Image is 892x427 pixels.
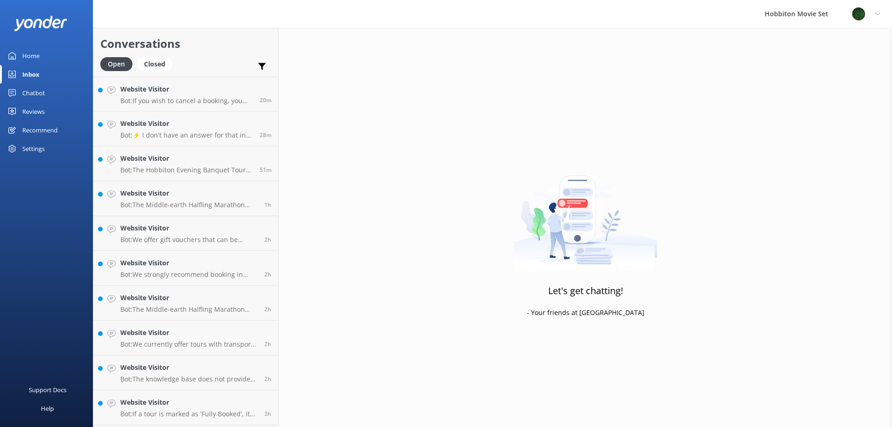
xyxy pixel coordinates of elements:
h4: Website Visitor [120,293,257,303]
a: Closed [137,59,177,69]
h4: Website Visitor [120,328,257,338]
p: Bot: The Middle-earth Halfling Marathon takes participants on a journey through sites and scenes ... [120,305,257,314]
p: Bot: If you wish to cancel a booking, you can contact our reservations team via phone at [PHONE_N... [120,97,253,105]
div: Open [100,57,132,71]
p: Bot: The knowledge base does not provide specific information about booking earlier time slots on... [120,375,257,383]
div: Recommend [22,121,58,139]
h4: Website Visitor [120,84,253,94]
h4: Website Visitor [120,362,257,373]
h4: Website Visitor [120,223,257,233]
div: Closed [137,57,172,71]
h4: Website Visitor [120,397,257,407]
a: Website VisitorBot:The Middle-earth Halfling Marathon takes participants on a journey through sit... [93,286,278,321]
span: Aug 24 2025 10:23am (UTC +12:00) Pacific/Auckland [264,410,271,418]
div: Help [41,399,54,418]
div: Home [22,46,39,65]
div: Reviews [22,102,45,121]
h2: Conversations [100,35,271,53]
a: Open [100,59,137,69]
p: Bot: The Middle-earth Halfling Marathon takes participants on a journey through sites and scenes ... [120,201,257,209]
div: Support Docs [29,381,66,399]
a: Website VisitorBot:The Hobbiton Evening Banquet Tour prices are from $230 per adult (18+yrs), $17... [93,146,278,181]
img: yonder-white-logo.png [14,16,67,31]
a: Website VisitorBot:The knowledge base does not provide specific information about booking earlier... [93,355,278,390]
h4: Website Visitor [120,188,257,198]
span: Aug 24 2025 12:12pm (UTC +12:00) Pacific/Auckland [264,201,271,209]
a: Website VisitorBot:We strongly recommend booking in advance as our tours are known to sell out, e... [93,251,278,286]
span: Aug 24 2025 10:53am (UTC +12:00) Pacific/Auckland [264,340,271,348]
p: Bot: We strongly recommend booking in advance as our tours are known to sell out, especially betw... [120,270,257,279]
span: Aug 24 2025 10:45am (UTC +12:00) Pacific/Auckland [264,375,271,383]
h3: Let's get chatting! [548,283,623,298]
img: artwork of a man stealing a conversation from at giant smartphone [514,156,657,272]
a: Website VisitorBot:We currently offer tours with transport from The Shire's Rest and Matamata isi... [93,321,278,355]
a: Website VisitorBot:⚡ I don't have an answer for that in my knowledge base. Please try and rephras... [93,112,278,146]
p: Bot: We currently offer tours with transport from The Shire's Rest and Matamata isite only. We do... [120,340,257,348]
div: Inbox [22,65,39,84]
a: Website VisitorBot:If a tour is marked as 'Fully Booked', it means all tickets for that tour expe... [93,390,278,425]
a: Website VisitorBot:The Middle-earth Halfling Marathon takes participants on a journey through sit... [93,181,278,216]
p: Bot: The Hobbiton Evening Banquet Tour prices are from $230 per adult (18+yrs), $177 per youth (1... [120,166,253,174]
h4: Website Visitor [120,118,253,129]
a: Website VisitorBot:If you wish to cancel a booking, you can contact our reservations team via pho... [93,77,278,112]
div: Chatbot [22,84,45,102]
span: Aug 24 2025 11:15am (UTC +12:00) Pacific/Auckland [264,236,271,243]
span: Aug 24 2025 01:02pm (UTC +12:00) Pacific/Auckland [260,131,271,139]
div: Settings [22,139,45,158]
p: Bot: We offer gift vouchers that can be redeemed for our tour experiences. You can request gift v... [120,236,257,244]
p: - Your friends at [GEOGRAPHIC_DATA] [527,308,644,318]
span: Aug 24 2025 12:39pm (UTC +12:00) Pacific/Auckland [260,166,271,174]
h4: Website Visitor [120,258,257,268]
h4: Website Visitor [120,153,253,164]
span: Aug 24 2025 01:10pm (UTC +12:00) Pacific/Auckland [260,96,271,104]
a: Website VisitorBot:We offer gift vouchers that can be redeemed for our tour experiences. You can ... [93,216,278,251]
p: Bot: If a tour is marked as 'Fully Booked', it means all tickets for that tour experience on that... [120,410,257,418]
p: Bot: ⚡ I don't have an answer for that in my knowledge base. Please try and rephrase your questio... [120,131,253,139]
img: 34-1625720359.png [852,7,866,21]
span: Aug 24 2025 11:01am (UTC +12:00) Pacific/Auckland [264,305,271,313]
span: Aug 24 2025 11:01am (UTC +12:00) Pacific/Auckland [264,270,271,278]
